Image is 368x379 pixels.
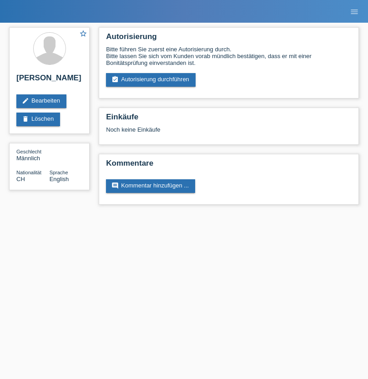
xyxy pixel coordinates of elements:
[16,170,41,175] span: Nationalität
[22,97,29,104] i: edit
[79,30,87,39] a: star_border
[350,7,359,16] i: menu
[111,182,119,189] i: comment
[79,30,87,38] i: star_border
[106,126,352,140] div: Noch keine Einkäufe
[50,170,68,175] span: Sprache
[22,115,29,123] i: delete
[16,113,60,126] a: deleteLöschen
[111,76,119,83] i: assignment_turned_in
[106,113,352,126] h2: Einkäufe
[106,159,352,172] h2: Kommentare
[106,46,352,66] div: Bitte führen Sie zuerst eine Autorisierung durch. Bitte lassen Sie sich vom Kunden vorab mündlich...
[106,179,195,193] a: commentKommentar hinzufügen ...
[106,32,352,46] h2: Autorisierung
[16,176,25,182] span: Schweiz
[345,9,363,14] a: menu
[16,148,50,162] div: Männlich
[50,176,69,182] span: English
[16,94,66,108] a: editBearbeiten
[16,74,82,87] h2: [PERSON_NAME]
[16,149,41,154] span: Geschlecht
[106,73,196,87] a: assignment_turned_inAutorisierung durchführen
